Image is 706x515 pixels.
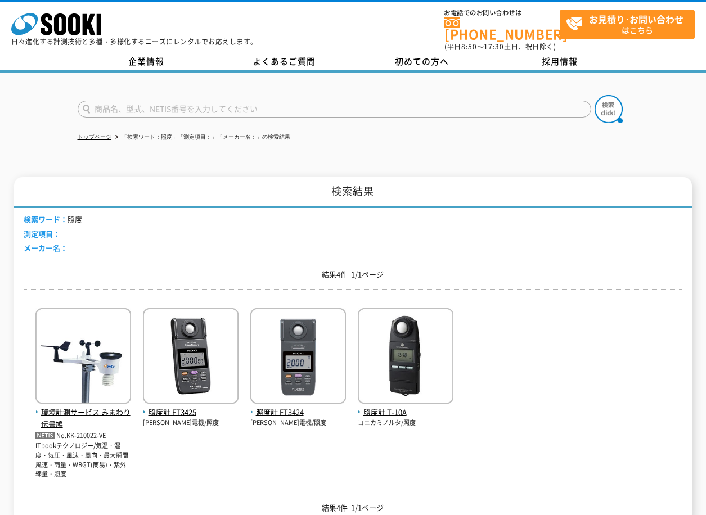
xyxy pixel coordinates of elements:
a: 採用情報 [491,53,629,70]
img: FT3424 [250,308,346,406]
p: 結果4件 1/1ページ [24,269,682,281]
input: 商品名、型式、NETIS番号を入力してください [78,101,591,118]
span: 環境計測サービス みまわり伝書鳩 [35,406,131,430]
p: 日々進化する計測技術と多種・多様化するニーズにレンタルでお応えします。 [11,38,258,45]
span: 照度計 FT3424 [250,406,346,418]
a: 企業情報 [78,53,215,70]
a: 照度計 FT3425 [143,395,239,418]
li: 「検索ワード：照度」「測定項目：」「メーカー名：」の検索結果 [113,132,290,143]
span: 測定項目： [24,228,60,239]
span: 初めての方へ [395,55,449,67]
p: [PERSON_NAME]電機/照度 [250,418,346,428]
span: お電話でのお問い合わせは [444,10,560,16]
img: FT3425 [143,308,239,406]
a: お見積り･お問い合わせはこちら [560,10,695,39]
a: 初めての方へ [353,53,491,70]
p: 結果4件 1/1ページ [24,502,682,514]
h1: 検索結果 [14,177,692,208]
a: トップページ [78,134,111,140]
li: 照度 [24,214,82,225]
span: 17:30 [484,42,504,52]
strong: お見積り･お問い合わせ [589,12,683,26]
p: ITbookテクノロジー/気温・湿度・気圧・風速・風向・最大瞬間風速・雨量・WBGT(簡易)・紫外線量・照度 [35,441,131,478]
img: T-10A [358,308,453,406]
span: 検索ワード： [24,214,68,224]
a: 照度計 FT3424 [250,395,346,418]
span: 8:50 [461,42,477,52]
p: No.KK-210022-VE [35,430,131,442]
span: (平日 ～ 土日、祝日除く) [444,42,556,52]
p: コニカミノルタ/照度 [358,418,453,428]
a: 照度計 T-10A [358,395,453,418]
img: btn_search.png [595,95,623,123]
a: 環境計測サービス みまわり伝書鳩 [35,395,131,430]
span: 照度計 FT3425 [143,406,239,418]
a: [PHONE_NUMBER] [444,17,560,40]
img: みまわり伝書鳩 [35,308,131,406]
a: よくあるご質問 [215,53,353,70]
p: [PERSON_NAME]電機/照度 [143,418,239,428]
span: 照度計 T-10A [358,406,453,418]
span: メーカー名： [24,242,68,253]
span: はこちら [566,10,694,38]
